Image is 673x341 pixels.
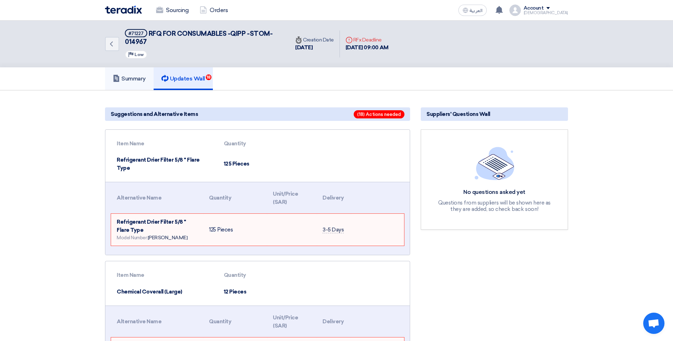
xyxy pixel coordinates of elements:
[203,214,267,246] td: 125 Pieces
[458,5,487,16] button: العربية
[148,235,188,241] span: [PERSON_NAME]
[295,36,334,44] div: Creation Date
[150,2,194,18] a: Sourcing
[194,2,233,18] a: Orders
[218,284,292,300] td: 12 Pieces
[111,309,203,334] th: Alternative Name
[317,309,351,334] th: Delivery
[475,147,514,180] img: empty_state_list.svg
[125,30,272,46] span: RFQ FOR CONSUMABLES -QIPP -STOM-014967
[203,186,267,210] th: Quantity
[470,8,482,13] span: العربية
[206,74,211,80] span: 18
[509,5,521,16] img: profile_test.png
[111,110,198,118] span: Suggestions and Alternative Items
[524,11,568,15] div: [DEMOGRAPHIC_DATA]
[434,189,555,196] div: No questions asked yet
[295,44,334,52] div: [DATE]
[317,186,351,210] th: Delivery
[105,67,154,90] a: Summary
[218,152,292,176] td: 125 Pieces
[354,110,404,118] span: (18) Actions needed
[128,31,144,36] div: #71227
[322,227,344,233] span: 3-5 Days
[524,5,544,11] div: Account
[113,75,146,82] h5: Summary
[218,267,292,284] th: Quantity
[125,29,281,46] h5: RFQ FOR CONSUMABLES -QIPP -STOM-014967
[111,284,218,300] td: Chemical Coverall (Large)
[434,200,555,212] div: Questions from suppliers will be shown here as they are added, so check back soon!
[111,152,218,176] td: Refrigerant Drier Filter 5/8 " Flare Type
[117,234,198,241] div: Model Number:
[111,267,218,284] th: Item Name
[161,75,205,82] h5: Updates Wall
[346,36,388,44] div: RFx Deadline
[267,186,317,210] th: Unit/Price (SAR)
[643,313,664,334] div: Open chat
[117,219,186,233] span: Refrigerant Drier Filter 5/8 " Flare Type
[111,186,203,210] th: Alternative Name
[154,67,213,90] a: Updates Wall18
[105,6,142,14] img: Teradix logo
[134,52,144,57] span: Low
[267,309,317,334] th: Unit/Price (SAR)
[111,135,218,152] th: Item Name
[346,44,388,52] div: [DATE] 09:00 AM
[426,110,490,118] span: Suppliers' Questions Wall
[218,135,292,152] th: Quantity
[203,309,267,334] th: Quantity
